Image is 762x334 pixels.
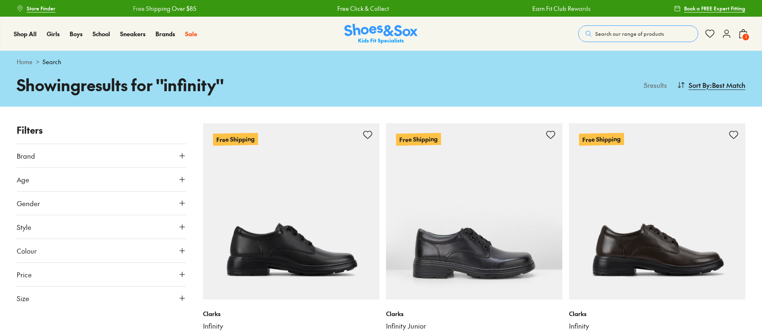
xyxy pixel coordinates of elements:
span: Price [17,269,32,279]
p: 5 results [640,80,667,90]
button: Style [17,215,186,239]
span: Search [43,57,61,66]
p: Clarks [569,309,745,318]
p: Clarks [386,309,562,318]
a: Free Shipping [203,123,379,299]
a: Free Shipping [569,123,745,299]
a: Book a FREE Expert Fitting [674,1,745,16]
button: Age [17,168,186,191]
button: Price [17,263,186,286]
a: Sneakers [120,30,145,38]
button: Colour [17,239,186,262]
p: Free Shipping [579,133,624,146]
h1: Showing results for " infinity " [17,73,381,97]
a: Sale [185,30,197,38]
button: Size [17,287,186,310]
a: Free Click & Collect [336,4,387,13]
a: Girls [47,30,60,38]
span: : Best Match [710,80,745,90]
a: Infinity Junior [386,322,562,331]
p: Clarks [203,309,379,318]
span: Brand [17,151,35,161]
div: > [17,57,745,66]
a: Free Shipping Over $85 [131,4,195,13]
span: 1 [742,33,750,41]
a: Home [17,57,33,66]
span: Gender [17,198,40,208]
a: Earn Fit Club Rewards [531,4,589,13]
iframe: Gorgias live chat messenger [8,278,42,309]
a: Infinity [203,322,379,331]
a: Infinity [569,322,745,331]
p: Filters [17,123,186,137]
a: Store Finder [17,1,55,16]
p: Free Shipping [396,133,441,146]
button: 1 [738,25,748,43]
span: Search our range of products [595,30,664,37]
a: Free Shipping [386,123,562,299]
button: Sort By:Best Match [677,76,745,94]
a: Shop All [14,30,37,38]
p: Free Shipping [213,133,258,146]
span: Sort By [689,80,710,90]
span: Book a FREE Expert Fitting [684,5,745,12]
span: Age [17,174,29,184]
a: Shoes & Sox [344,24,418,44]
span: Store Finder [27,5,55,12]
button: Search our range of products [578,25,698,42]
button: Gender [17,192,186,215]
a: Brands [155,30,175,38]
img: SNS_Logo_Responsive.svg [344,24,418,44]
button: Brand [17,144,186,167]
span: Colour [17,246,37,256]
a: School [93,30,110,38]
a: Boys [70,30,83,38]
span: Style [17,222,31,232]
